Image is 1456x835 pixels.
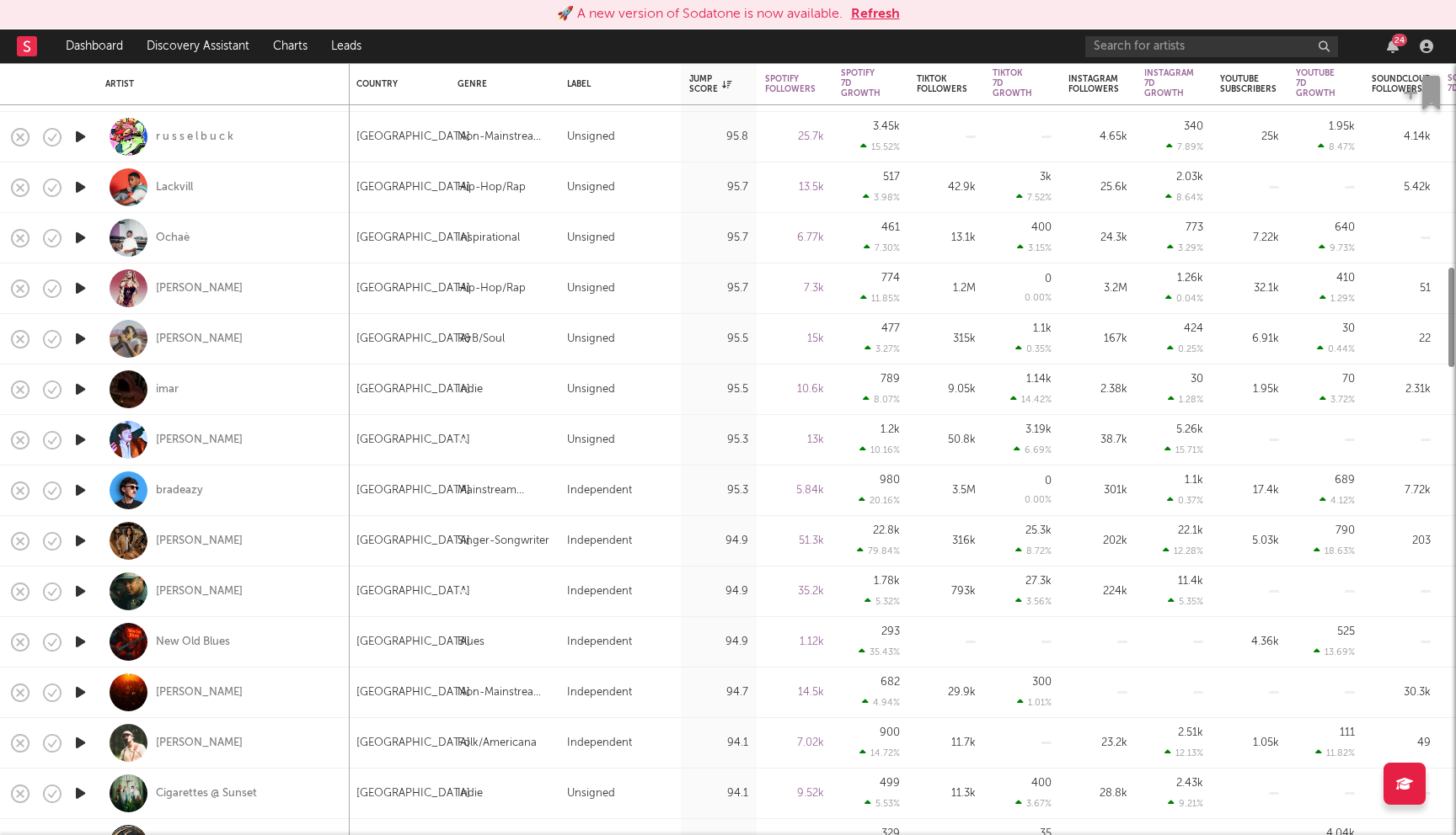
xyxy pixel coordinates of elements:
div: 315k [917,329,976,349]
div: 4.36k [1220,632,1279,652]
div: 2.31k [1372,380,1431,400]
div: 477 [881,323,900,334]
div: YouTube Subscribers [1220,74,1277,94]
div: [GEOGRAPHIC_DATA] [356,380,470,400]
div: 8.72 % [1015,545,1052,556]
div: 10.16 % [859,444,900,455]
div: 900 [880,727,900,738]
div: 0 [1045,274,1052,285]
div: 224k [1068,582,1127,602]
div: 1.95k [1329,121,1355,132]
a: Leads [319,29,373,63]
div: 15.52 % [860,141,900,152]
div: 49 [1372,733,1431,753]
div: Lackvill [156,180,193,195]
a: [PERSON_NAME] [156,281,243,296]
div: 35.2k [765,582,824,602]
div: 7.30 % [864,242,900,253]
div: 3.5M [917,481,976,501]
div: 51 [1372,279,1431,299]
div: 9.52k [765,784,824,804]
div: bradeazy [156,483,203,498]
div: 410 [1336,273,1355,284]
div: 1.95k [1220,380,1279,400]
a: Cigarettes @ Sunset [156,786,257,801]
div: 14.5k [765,683,824,703]
div: 51.3k [765,531,824,551]
div: 23.2k [1068,733,1127,753]
div: Label [567,79,664,89]
div: 1.2k [881,424,900,435]
div: 3.45k [873,121,900,132]
div: 9.73 % [1319,242,1355,253]
div: [GEOGRAPHIC_DATA] [356,228,470,248]
div: Independent [567,481,632,501]
div: Non-Mainstream Electronic [458,683,550,703]
div: Unsigned [567,279,615,299]
div: 11.85 % [860,293,900,304]
div: Jump Score [689,74,731,94]
div: Indie [458,380,483,400]
div: 15k [765,329,824,349]
div: 35.43 % [859,646,900,657]
div: [GEOGRAPHIC_DATA] [356,582,470,602]
a: Charts [261,29,319,63]
div: 12.28 % [1163,545,1203,556]
div: 2.03k [1176,172,1203,183]
div: YouTube 7D Growth [1296,68,1336,98]
div: [GEOGRAPHIC_DATA] [356,481,470,501]
div: 2.51k [1178,727,1203,738]
div: 94.9 [689,582,748,602]
div: 0.25 % [1167,343,1203,354]
div: 7.52 % [1016,192,1052,203]
div: 774 [881,273,900,284]
div: 1.78k [874,576,900,587]
div: 0.00 % [1025,496,1052,505]
div: 5.35 % [1168,596,1203,607]
div: 13.1k [917,228,976,248]
div: 5.03k [1220,531,1279,551]
div: 95.8 [689,127,748,147]
div: 3.27 % [864,343,900,354]
div: 1.1k [1185,475,1203,486]
div: 12.13 % [1164,747,1203,758]
div: Unsigned [567,228,615,248]
div: Spotify 7D Growth [841,68,881,98]
div: 3.72 % [1319,394,1355,405]
div: 9.21 % [1168,798,1203,809]
div: Unsigned [567,430,615,450]
div: 25.6k [1068,178,1127,198]
div: 29.9k [917,683,976,703]
div: 95.3 [689,481,748,501]
div: 7.89 % [1166,141,1203,152]
div: 30 [1191,374,1203,385]
div: 6.77k [765,228,824,248]
div: 3.29 % [1167,242,1203,253]
div: 30.3k [1372,683,1431,703]
div: 79.84 % [857,545,900,556]
div: 18.63 % [1314,545,1355,556]
div: 30 [1342,323,1355,334]
div: 94.9 [689,531,748,551]
div: 8.07 % [863,394,900,405]
div: Country [356,79,432,89]
div: [GEOGRAPHIC_DATA] [356,632,470,652]
div: 95.7 [689,228,748,248]
div: Unsigned [567,127,615,147]
div: 🚀 A new version of Sodatone is now available. [557,4,843,24]
div: 13.5k [765,178,824,198]
div: 50.8k [917,430,976,450]
a: Discovery Assistant [135,29,261,63]
div: 1.28 % [1168,394,1203,405]
div: 689 [1335,475,1355,486]
div: 3k [1040,172,1052,183]
a: r u s s e l b u c k [156,130,233,145]
div: Instagram Followers [1068,74,1119,94]
div: 94.1 [689,784,748,804]
div: New Old Blues [156,635,230,650]
div: [PERSON_NAME] [156,534,243,549]
div: 4.65k [1068,127,1127,147]
div: 0 [1045,476,1052,487]
div: 3.19k [1025,424,1052,435]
